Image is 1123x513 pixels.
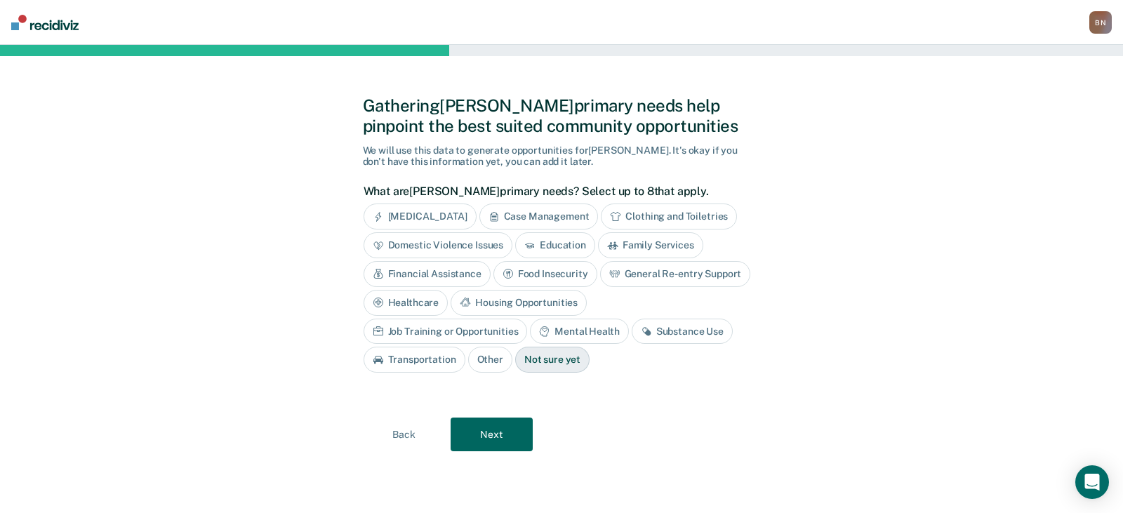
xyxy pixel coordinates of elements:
[364,185,753,198] label: What are [PERSON_NAME] primary needs? Select up to 8 that apply.
[1089,11,1112,34] div: B N
[364,290,448,316] div: Healthcare
[632,319,733,345] div: Substance Use
[364,204,477,229] div: [MEDICAL_DATA]
[601,204,737,229] div: Clothing and Toiletries
[364,232,513,258] div: Domestic Violence Issues
[364,261,491,287] div: Financial Assistance
[1075,465,1109,499] div: Open Intercom Messenger
[363,418,445,451] button: Back
[451,418,533,451] button: Next
[11,15,79,30] img: Recidiviz
[363,95,761,136] div: Gathering [PERSON_NAME] primary needs help pinpoint the best suited community opportunities
[479,204,599,229] div: Case Management
[468,347,512,373] div: Other
[364,347,465,373] div: Transportation
[493,261,597,287] div: Food Insecurity
[363,145,761,168] div: We will use this data to generate opportunities for [PERSON_NAME] . It's okay if you don't have t...
[451,290,587,316] div: Housing Opportunities
[598,232,703,258] div: Family Services
[530,319,628,345] div: Mental Health
[364,319,528,345] div: Job Training or Opportunities
[515,347,590,373] div: Not sure yet
[600,261,751,287] div: General Re-entry Support
[1089,11,1112,34] button: BN
[515,232,595,258] div: Education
